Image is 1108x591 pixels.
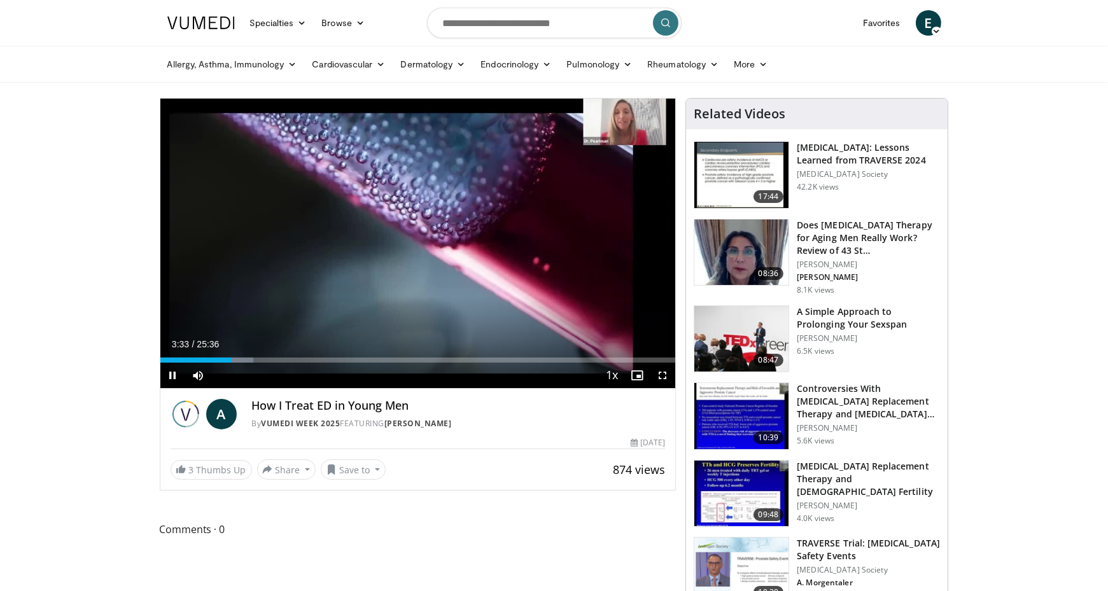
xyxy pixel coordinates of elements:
[252,418,666,429] div: By FEATURING
[694,382,940,450] a: 10:39 Controversies With [MEDICAL_DATA] Replacement Therapy and [MEDICAL_DATA] Can… [PERSON_NAME]...
[797,272,940,282] p: [PERSON_NAME]
[694,219,789,286] img: 4d4bce34-7cbb-4531-8d0c-5308a71d9d6c.150x105_q85_crop-smart_upscale.jpg
[797,305,940,331] h3: A Simple Approach to Prolonging Your Sexspan
[624,363,650,388] button: Enable picture-in-picture mode
[257,459,316,480] button: Share
[754,354,784,366] span: 08:47
[186,363,211,388] button: Mute
[427,8,682,38] input: Search topics, interventions
[797,141,940,167] h3: [MEDICAL_DATA]: Lessons Learned from TRAVERSE 2024
[797,578,940,588] p: A. Morgentaler
[916,10,941,36] a: E
[797,501,940,511] p: [PERSON_NAME]
[694,305,940,373] a: 08:47 A Simple Approach to Prolonging Your Sexspan [PERSON_NAME] 6.5K views
[694,460,940,527] a: 09:48 [MEDICAL_DATA] Replacement Therapy and [DEMOGRAPHIC_DATA] Fertility [PERSON_NAME] 4.0K views
[321,459,386,480] button: Save to
[694,106,785,122] h4: Related Videos
[160,99,676,389] video-js: Video Player
[304,52,393,77] a: Cardiovascular
[754,267,784,280] span: 08:36
[797,260,940,270] p: [PERSON_NAME]
[314,10,372,36] a: Browse
[384,418,452,429] a: [PERSON_NAME]
[797,333,940,344] p: [PERSON_NAME]
[171,460,252,480] a: 3 Thumbs Up
[559,52,640,77] a: Pulmonology
[252,399,666,413] h4: How I Treat ED in Young Men
[694,306,789,372] img: c4bd4661-e278-4c34-863c-57c104f39734.150x105_q85_crop-smart_upscale.jpg
[393,52,473,77] a: Dermatology
[694,141,940,209] a: 17:44 [MEDICAL_DATA]: Lessons Learned from TRAVERSE 2024 [MEDICAL_DATA] Society 42.2K views
[797,346,834,356] p: 6.5K views
[754,508,784,521] span: 09:48
[797,460,940,498] h3: [MEDICAL_DATA] Replacement Therapy and [DEMOGRAPHIC_DATA] Fertility
[754,431,784,444] span: 10:39
[613,462,665,477] span: 874 views
[797,423,940,433] p: [PERSON_NAME]
[797,565,940,575] p: [MEDICAL_DATA] Society
[160,52,305,77] a: Allergy, Asthma, Immunology
[797,182,839,192] p: 42.2K views
[855,10,908,36] a: Favorites
[694,461,789,527] img: 58e29ddd-d015-4cd9-bf96-f28e303b730c.150x105_q85_crop-smart_upscale.jpg
[797,382,940,421] h3: Controversies With [MEDICAL_DATA] Replacement Therapy and [MEDICAL_DATA] Can…
[694,142,789,208] img: 1317c62a-2f0d-4360-bee0-b1bff80fed3c.150x105_q85_crop-smart_upscale.jpg
[242,10,314,36] a: Specialties
[640,52,726,77] a: Rheumatology
[160,521,677,538] span: Comments 0
[797,513,834,524] p: 4.0K views
[797,537,940,562] h3: TRAVERSE Trial: [MEDICAL_DATA] Safety Events
[694,219,940,295] a: 08:36 Does [MEDICAL_DATA] Therapy for Aging Men Really Work? Review of 43 St… [PERSON_NAME] [PERS...
[262,418,340,429] a: Vumedi Week 2025
[197,339,219,349] span: 25:36
[650,363,675,388] button: Fullscreen
[167,17,235,29] img: VuMedi Logo
[797,436,834,446] p: 5.6K views
[599,363,624,388] button: Playback Rate
[473,52,559,77] a: Endocrinology
[172,339,189,349] span: 3:33
[192,339,195,349] span: /
[694,383,789,449] img: 418933e4-fe1c-4c2e-be56-3ce3ec8efa3b.150x105_q85_crop-smart_upscale.jpg
[171,399,201,429] img: Vumedi Week 2025
[160,363,186,388] button: Pause
[797,169,940,179] p: [MEDICAL_DATA] Society
[631,437,665,448] div: [DATE]
[754,190,784,203] span: 17:44
[189,464,194,476] span: 3
[797,219,940,257] h3: Does [MEDICAL_DATA] Therapy for Aging Men Really Work? Review of 43 St…
[160,358,676,363] div: Progress Bar
[797,285,834,295] p: 8.1K views
[726,52,775,77] a: More
[206,399,237,429] a: A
